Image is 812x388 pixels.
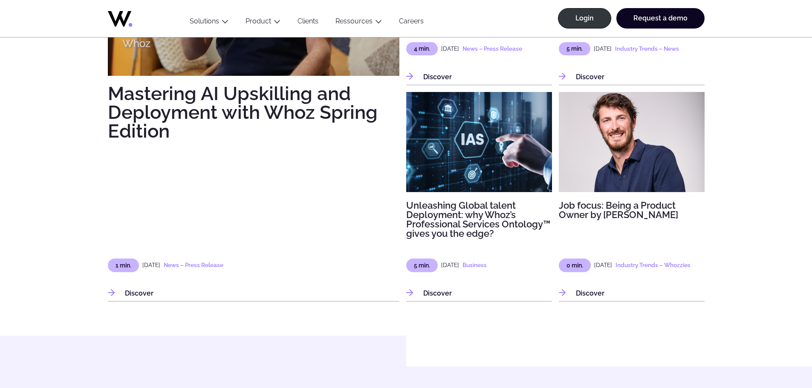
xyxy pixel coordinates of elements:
[441,44,459,53] p: [DATE]
[559,90,705,194] img: Job focus: Being a Product Owner by Nicolas Gron
[406,259,438,272] p: 5 min.
[406,92,552,192] img: Unleashing Global talent Deployment: why Whoz’s Professional Services Ontology™ gives you the edge?
[246,17,271,25] a: Product
[559,42,590,56] p: 5 min.
[559,92,705,302] a: Job focus: Being a Product Owner by Nicolas Gron Job focus: Being a Product Owner by [PERSON_NAME...
[559,201,705,219] h3: Job focus: Being a Product Owner by [PERSON_NAME]
[164,261,223,270] p: News – Press Release
[559,73,604,81] div: Lire la suite de "Embracing a Skills-First Future in Professional Services: Insights from the 202...
[237,17,289,29] button: Product
[406,289,452,297] div: Lire la suite de "Unleashing Global talent Deployment: why Whoz’s Professional Services Ontology™...
[406,42,438,56] p: 4 min.
[406,73,452,81] div: Lire la suite de "Accelerating GenAI Business Adoption: Whoz Sets a World First by Mapping and De...
[756,332,800,376] iframe: Chatbot
[594,44,612,53] p: [DATE]
[181,17,237,29] button: Solutions
[108,289,153,297] div: Lire la suite de "Mastering AI Upskilling and Deployment with Whoz Spring Edition"
[462,261,487,270] p: Business
[289,17,327,29] a: Clients
[390,17,432,29] a: Careers
[615,44,679,53] p: Industry Trends – News
[108,259,139,272] p: 1 min.
[559,289,604,297] div: Lire la suite de "Job focus: Being a Product Owner by Nicolas Gron"
[616,8,705,29] a: Request a demo
[594,261,612,270] p: [DATE]
[616,261,691,270] p: Industry Trends – Whozzies
[142,261,160,270] p: [DATE]
[335,17,373,25] a: Ressources
[327,17,390,29] button: Ressources
[406,201,552,238] h3: Unleashing Global talent Deployment: why Whoz’s Professional Services Ontology™ gives you the edge?
[558,8,611,29] a: Login
[462,44,522,53] p: News – Press Release
[441,261,459,270] p: [DATE]
[406,92,552,302] a: Unleashing Global talent Deployment: why Whoz’s Professional Services Ontology™ gives you the edg...
[108,84,399,141] h3: Mastering AI Upskilling and Deployment with Whoz Spring Edition
[559,259,591,272] p: 0 min.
